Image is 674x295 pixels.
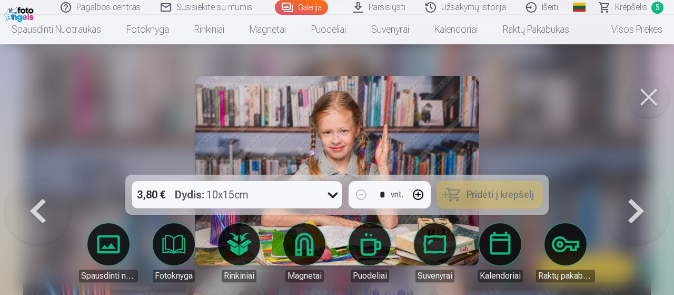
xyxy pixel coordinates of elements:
[467,190,534,199] span: Pridėti į krepšelį
[615,1,647,14] span: Krepšelis
[536,270,595,282] div: Raktų pakabukas
[79,270,138,282] div: Spausdinti nuotraukas
[175,181,249,208] div: 10x15cm
[340,223,399,282] a: Puodeliai
[422,15,490,44] a: Kalendoriai
[132,181,171,208] div: 3,80 €
[237,15,299,44] a: Magnetai
[175,187,204,202] strong: Dydis :
[144,223,203,282] a: Fotoknyga
[182,15,237,44] a: Rinkiniai
[405,223,464,282] a: Suvenyrai
[490,15,582,44] a: Raktų pakabukas
[471,223,530,282] a: Kalendoriai
[79,223,138,282] a: Spausdinti nuotraukas
[285,270,324,282] div: Magnetai
[391,188,403,201] div: vnt.
[651,2,663,14] span: 5
[114,15,182,44] a: Fotoknyga
[275,223,334,282] a: Magnetai
[4,4,36,22] img: /fa2
[415,270,454,282] div: Suvenyrai
[351,270,389,282] div: Puodeliai
[536,223,595,282] a: Raktų pakabukas
[299,15,359,44] a: Puodeliai
[222,270,256,282] div: Rinkiniai
[210,223,269,282] a: Rinkiniai
[478,270,523,282] div: Kalendoriai
[437,181,542,208] button: Pridėti į krepšelį
[153,270,195,282] div: Fotoknyga
[359,15,422,44] a: Suvenyrai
